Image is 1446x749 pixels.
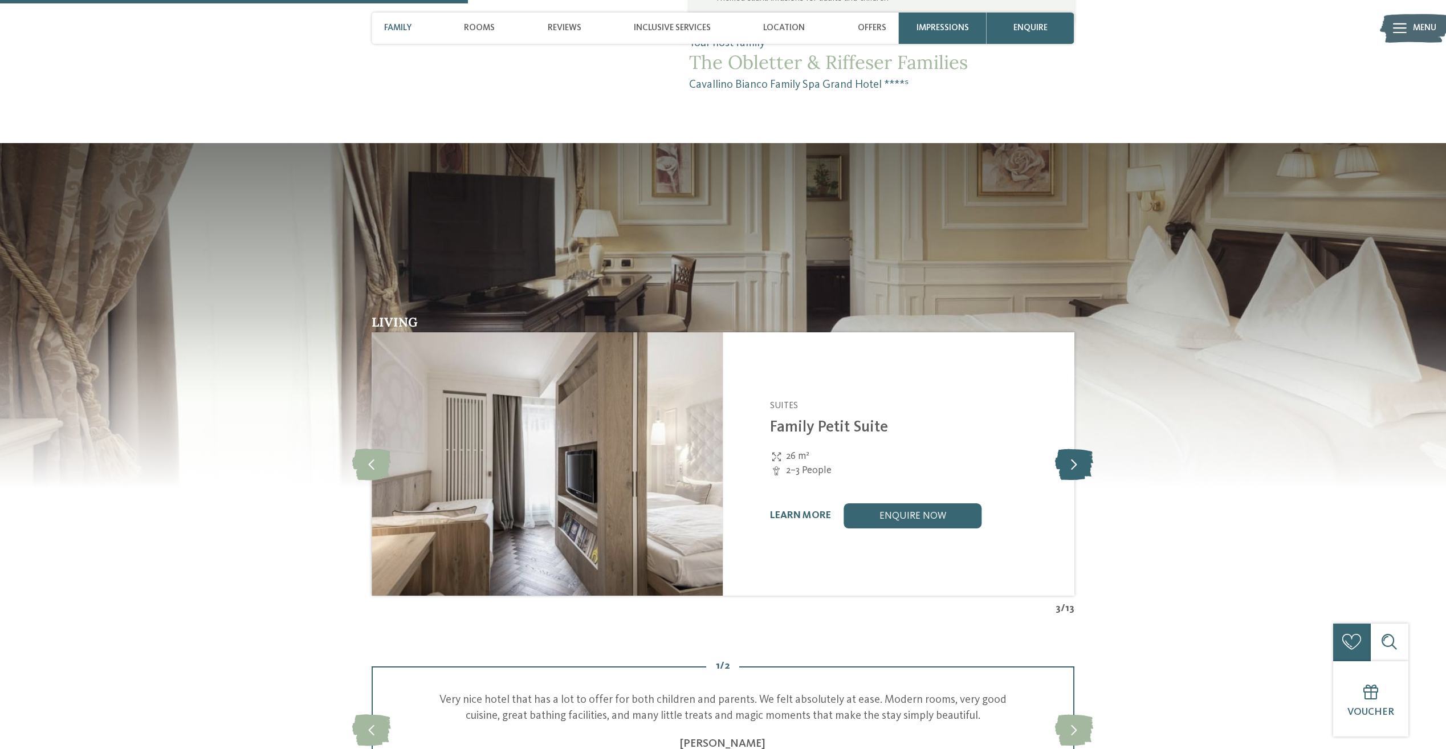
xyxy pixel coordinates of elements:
span: 3 [1056,602,1061,616]
span: Voucher [1347,707,1394,717]
span: Inclusive services [634,23,711,33]
span: / [720,659,724,673]
span: Impressions [917,23,969,33]
a: learn more [770,511,831,520]
span: Living [372,314,418,330]
span: Rooms [464,23,495,33]
a: Voucher [1333,661,1408,736]
span: 26 m² [786,450,809,464]
span: Location [763,23,805,33]
a: enquire now [844,503,981,528]
a: Family Petit Suite [770,420,888,435]
span: 1 [716,659,720,673]
span: Reviews [548,23,581,33]
span: Suites [770,401,798,410]
span: 2–3 People [786,464,832,478]
img: Family Petit Suite [372,332,723,596]
span: Cavallino Bianco Family Spa Grand Hotel ****ˢ [689,78,1074,93]
span: The Obletter & Riffeser Families [689,51,1074,74]
span: 13 [1065,602,1074,616]
p: Very nice hotel that has a lot to offer for both children and parents. We felt absolutely at ease... [435,693,1011,724]
span: 2 [724,659,730,673]
span: Offers [858,23,886,33]
span: Family [384,23,412,33]
span: enquire [1013,23,1048,33]
span: / [1061,602,1065,616]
